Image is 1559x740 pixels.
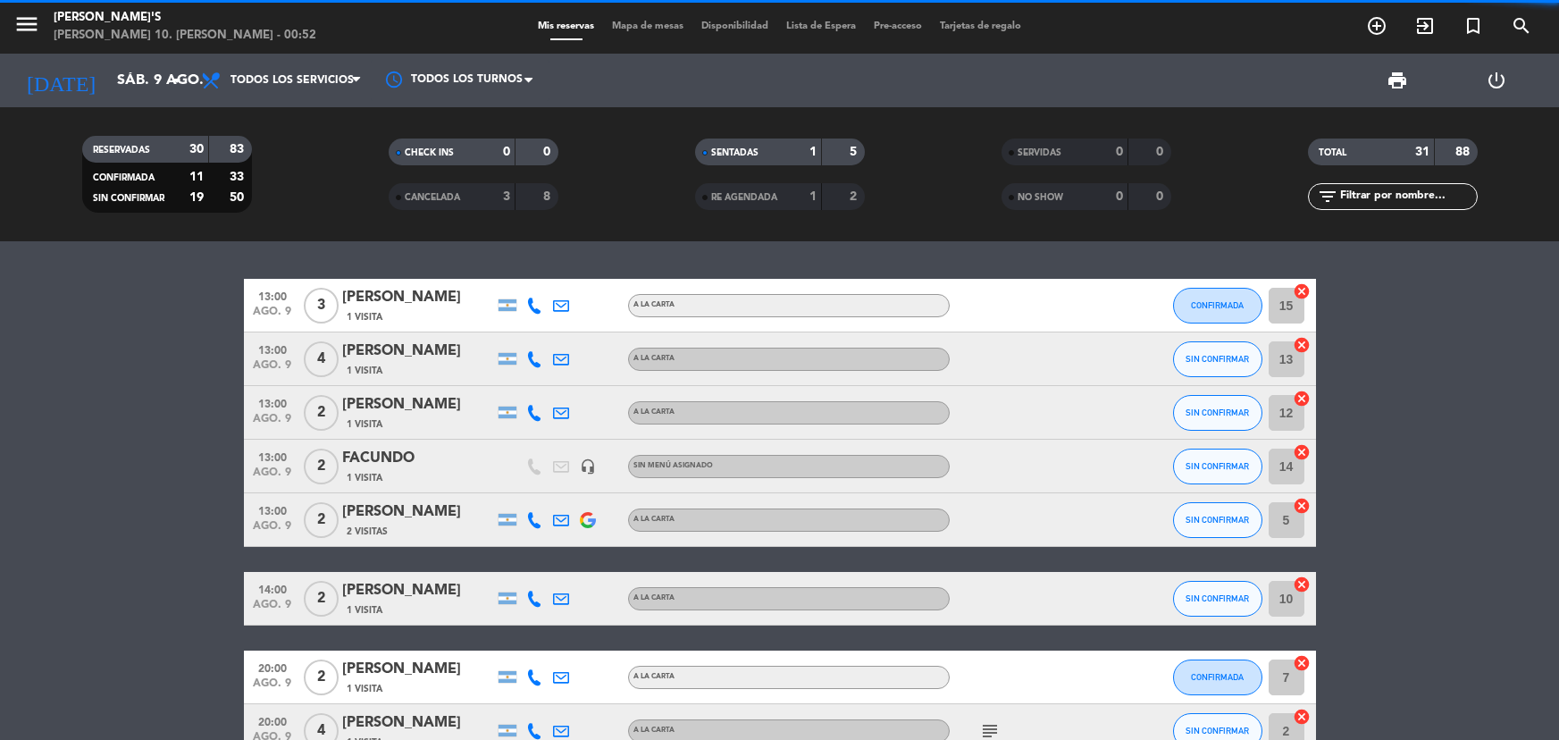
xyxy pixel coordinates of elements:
[633,355,675,362] span: A LA CARTA
[1191,300,1244,310] span: CONFIRMADA
[1186,354,1249,364] span: SIN CONFIRMAR
[1186,408,1249,417] span: SIN CONFIRMAR
[1293,576,1311,593] i: cancel
[189,171,204,183] strong: 11
[1018,193,1063,202] span: NO SHOW
[633,408,675,416] span: A LA CARTA
[603,21,692,31] span: Mapa de mesas
[189,143,204,156] strong: 30
[93,146,150,155] span: RESERVADAS
[1173,341,1262,377] button: SIN CONFIRMAR
[230,191,247,204] strong: 50
[1186,461,1249,471] span: SIN CONFIRMAR
[304,288,339,324] span: 3
[347,603,382,618] span: 1 Visita
[1463,15,1484,37] i: turned_in_not
[189,191,204,204] strong: 19
[1116,146,1123,158] strong: 0
[503,190,510,203] strong: 3
[580,512,596,528] img: google-logo.png
[1293,497,1311,515] i: cancel
[93,194,164,203] span: SIN CONFIRMAR
[633,673,675,680] span: A LA CARTA
[250,578,295,599] span: 14:00
[250,657,295,677] span: 20:00
[250,413,295,433] span: ago. 9
[931,21,1030,31] span: Tarjetas de regalo
[1415,146,1429,158] strong: 31
[347,682,382,696] span: 1 Visita
[13,61,108,100] i: [DATE]
[230,143,247,156] strong: 83
[347,525,388,539] span: 2 Visitas
[54,27,316,45] div: [PERSON_NAME] 10. [PERSON_NAME] - 00:52
[633,516,675,523] span: A LA CARTA
[1511,15,1532,37] i: search
[1116,190,1123,203] strong: 0
[1293,390,1311,408] i: cancel
[93,173,155,182] span: CONFIRMADA
[1293,654,1311,672] i: cancel
[250,500,295,520] span: 13:00
[633,462,713,469] span: Sin menú asignado
[1455,146,1473,158] strong: 88
[1319,148,1346,157] span: TOTAL
[304,660,339,695] span: 2
[304,502,339,538] span: 2
[1414,15,1436,37] i: exit_to_app
[1486,70,1507,91] i: power_settings_new
[711,193,777,202] span: RE AGENDADA
[342,579,494,602] div: [PERSON_NAME]
[543,190,554,203] strong: 8
[304,341,339,377] span: 4
[1156,190,1167,203] strong: 0
[1366,15,1387,37] i: add_circle_outline
[250,359,295,380] span: ago. 9
[1317,186,1338,207] i: filter_list
[347,310,382,324] span: 1 Visita
[342,286,494,309] div: [PERSON_NAME]
[250,711,295,731] span: 20:00
[304,581,339,617] span: 2
[304,449,339,484] span: 2
[633,727,675,734] span: A LA CARTA
[1191,672,1244,682] span: CONFIRMADA
[809,146,817,158] strong: 1
[342,658,494,681] div: [PERSON_NAME]
[1387,70,1408,91] span: print
[1186,726,1249,736] span: SIN CONFIRMAR
[1173,581,1262,617] button: SIN CONFIRMAR
[1293,282,1311,300] i: cancel
[347,417,382,432] span: 1 Visita
[865,21,931,31] span: Pre-acceso
[1186,593,1249,603] span: SIN CONFIRMAR
[342,393,494,416] div: [PERSON_NAME]
[250,306,295,326] span: ago. 9
[230,171,247,183] strong: 33
[1338,187,1477,206] input: Filtrar por nombre...
[54,9,316,27] div: [PERSON_NAME]'s
[1173,288,1262,324] button: CONFIRMADA
[580,458,596,475] i: headset_mic
[850,190,860,203] strong: 2
[692,21,777,31] span: Disponibilidad
[1018,148,1061,157] span: SERVIDAS
[166,70,188,91] i: arrow_drop_down
[342,711,494,735] div: [PERSON_NAME]
[1446,54,1546,107] div: LOG OUT
[342,447,494,470] div: FACUNDO
[342,340,494,363] div: [PERSON_NAME]
[342,500,494,524] div: [PERSON_NAME]
[503,146,510,158] strong: 0
[633,594,675,601] span: A LA CARTA
[250,599,295,619] span: ago. 9
[809,190,817,203] strong: 1
[347,471,382,485] span: 1 Visita
[405,193,460,202] span: CANCELADA
[633,301,675,308] span: A LA CARTA
[347,364,382,378] span: 1 Visita
[250,677,295,698] span: ago. 9
[304,395,339,431] span: 2
[711,148,759,157] span: SENTADAS
[250,339,295,359] span: 13:00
